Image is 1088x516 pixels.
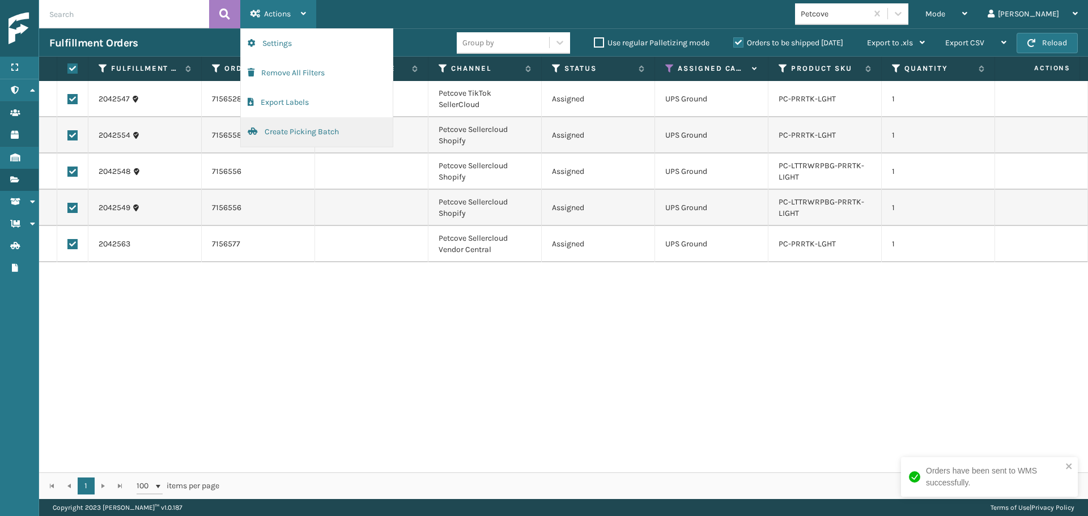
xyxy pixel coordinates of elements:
td: Petcove TikTok SellerCloud [428,81,542,117]
a: PC-LTTRWRPBG-PRRTK-LIGHT [779,197,864,218]
td: UPS Ground [655,226,768,262]
a: 2042548 [99,166,131,177]
td: 7156577 [202,226,315,262]
td: 1 [882,81,995,117]
td: Assigned [542,226,655,262]
button: close [1065,462,1073,472]
td: Assigned [542,190,655,226]
a: 2042563 [99,238,130,250]
label: Use regular Palletizing mode [594,38,709,48]
label: Orders to be shipped [DATE] [733,38,843,48]
span: Mode [925,9,945,19]
span: items per page [137,477,219,494]
label: Quantity [904,63,973,74]
div: Orders have been sent to WMS successfully. [926,465,1062,489]
h3: Fulfillment Orders [49,36,138,50]
a: PC-LTTRWRPBG-PRRTK-LIGHT [779,161,864,182]
button: Settings [241,29,393,58]
label: Order Number [224,63,293,74]
span: Actions [998,59,1077,78]
a: PC-PRRTK-LGHT [779,130,836,140]
button: Create Picking Batch [241,117,393,147]
td: UPS Ground [655,153,768,190]
div: 1 - 5 of 5 items [235,480,1076,492]
td: UPS Ground [655,81,768,117]
a: 1 [78,477,95,494]
div: Petcove [801,8,868,20]
td: Petcove Sellercloud Shopify [428,153,542,190]
label: Channel [451,63,520,74]
button: Remove All Filters [241,58,393,88]
td: 7156556 [202,190,315,226]
td: UPS Ground [655,117,768,153]
span: Export CSV [945,38,984,48]
button: Reload [1017,33,1078,53]
td: Petcove Sellercloud Shopify [428,117,542,153]
td: 1 [882,153,995,190]
td: Petcove Sellercloud Shopify [428,190,542,226]
a: PC-PRRTK-LGHT [779,94,836,104]
td: 7156556 [202,153,315,190]
td: Petcove Sellercloud Vendor Central [428,226,542,262]
label: Product SKU [791,63,860,74]
td: 7156528 [202,81,315,117]
a: 2042547 [99,93,130,105]
td: Assigned [542,81,655,117]
label: Assigned Carrier Service [678,63,746,74]
a: 2042549 [99,202,130,214]
td: UPS Ground [655,190,768,226]
td: Assigned [542,153,655,190]
label: Fulfillment Order Id [111,63,180,74]
span: 100 [137,480,154,492]
div: Group by [462,37,494,49]
span: Actions [264,9,291,19]
td: 1 [882,117,995,153]
a: PC-PRRTK-LGHT [779,239,836,249]
span: Export to .xls [867,38,913,48]
button: Export Labels [241,88,393,117]
td: 7156558 [202,117,315,153]
a: 2042554 [99,130,130,141]
img: logo [8,12,110,45]
p: Copyright 2023 [PERSON_NAME]™ v 1.0.187 [53,499,182,516]
td: 1 [882,226,995,262]
td: 1 [882,190,995,226]
label: Status [564,63,633,74]
td: Assigned [542,117,655,153]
